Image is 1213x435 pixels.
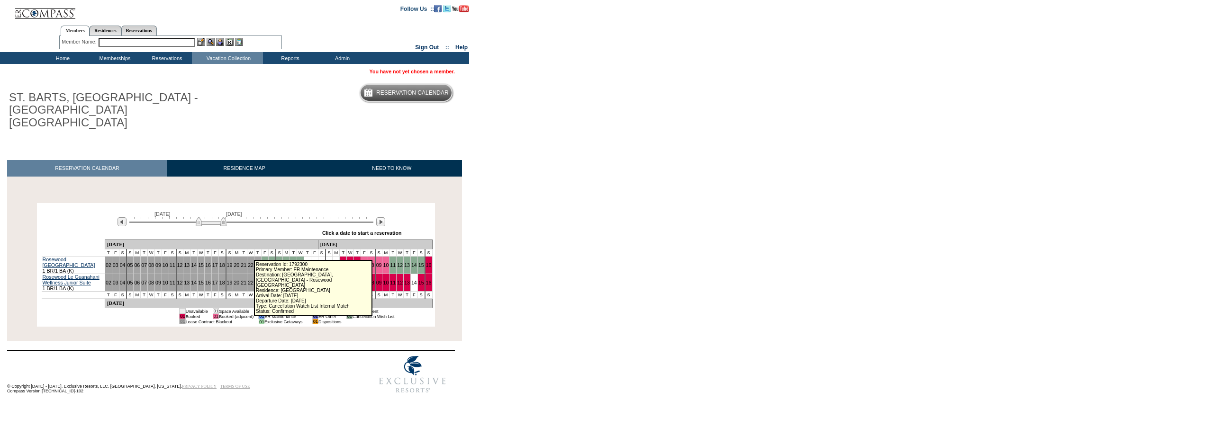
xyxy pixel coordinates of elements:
[180,309,185,314] td: 01
[241,280,246,285] a: 21
[105,249,112,257] td: T
[113,262,118,268] a: 03
[112,292,119,299] td: F
[198,262,204,268] a: 15
[163,280,168,285] a: 10
[259,319,264,324] td: 01
[376,262,382,268] a: 09
[434,5,442,12] img: Become our fan on Facebook
[418,262,424,268] a: 15
[119,292,126,299] td: S
[184,280,190,285] a: 13
[134,280,140,285] a: 06
[375,249,382,257] td: S
[42,257,105,274] td: 1 BR/1 BA (K)
[141,292,148,299] td: T
[434,5,442,11] a: Become our fan on Facebook
[177,280,183,285] a: 12
[184,262,190,268] a: 13
[382,292,389,299] td: M
[148,262,154,268] a: 08
[218,249,226,257] td: S
[176,249,183,257] td: S
[61,26,90,36] a: Members
[321,160,462,177] a: NEED TO KNOW
[134,249,141,257] td: M
[369,262,374,268] a: 08
[216,38,224,46] img: Impersonate
[369,280,374,285] a: 08
[205,249,212,257] td: T
[198,249,205,257] td: W
[134,262,140,268] a: 06
[162,292,169,299] td: F
[155,280,161,285] a: 09
[42,274,105,292] td: 1 BR/1 BA (K)
[148,249,155,257] td: W
[219,280,225,285] a: 18
[340,249,347,257] td: T
[213,314,218,319] td: 01
[390,262,396,268] a: 11
[404,249,411,257] td: T
[254,260,372,316] div: Reservation Id: 1792300 Primary Member: ER Maintenance Destination: [GEOGRAPHIC_DATA], [GEOGRAPHI...
[43,257,95,268] a: Rosewood [GEOGRAPHIC_DATA]
[411,262,417,268] a: 14
[443,5,451,12] img: Follow us on Twitter
[354,249,361,257] td: T
[7,160,167,177] a: RESERVATION CALENDAR
[346,314,352,319] td: 01
[304,249,311,257] td: T
[333,249,340,257] td: M
[211,249,218,257] td: F
[183,292,190,299] td: M
[154,249,162,257] td: T
[127,262,133,268] a: 05
[205,292,212,299] td: T
[183,249,190,257] td: M
[127,249,134,257] td: S
[205,262,211,268] a: 16
[383,262,389,268] a: 10
[247,249,254,257] td: W
[177,262,183,268] a: 12
[180,314,185,319] td: 01
[105,240,318,249] td: [DATE]
[127,280,133,285] a: 05
[113,280,118,285] a: 03
[276,249,283,257] td: S
[213,309,218,314] td: 01
[311,249,318,257] td: F
[180,319,185,324] td: 01
[318,319,342,324] td: Dispositions
[226,38,234,46] img: Reservations
[192,52,263,64] td: Vacation Collection
[7,352,339,399] td: © Copyright [DATE] - [DATE]. Exclusive Resorts, LLC. [GEOGRAPHIC_DATA], [US_STATE]. Compass Versi...
[219,309,254,314] td: Space Available
[383,280,389,285] a: 10
[106,280,111,285] a: 02
[404,292,411,299] td: T
[105,299,318,308] td: [DATE]
[368,249,375,257] td: S
[141,262,147,268] a: 07
[312,319,318,324] td: 01
[297,249,304,257] td: W
[290,249,297,257] td: T
[205,280,211,285] a: 16
[248,262,253,268] a: 22
[162,249,169,257] td: F
[322,230,402,236] div: Click a date to start a reservation
[90,26,121,36] a: Residences
[190,292,198,299] td: T
[352,309,394,314] td: Special Event
[370,69,455,74] span: You have not yet chosen a member.
[112,249,119,257] td: F
[443,5,451,11] a: Follow us on Twitter
[127,292,134,299] td: S
[318,249,325,257] td: S
[376,217,385,226] img: Next
[185,319,253,324] td: Lease Contract Blackout
[170,262,175,268] a: 11
[404,262,410,268] a: 13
